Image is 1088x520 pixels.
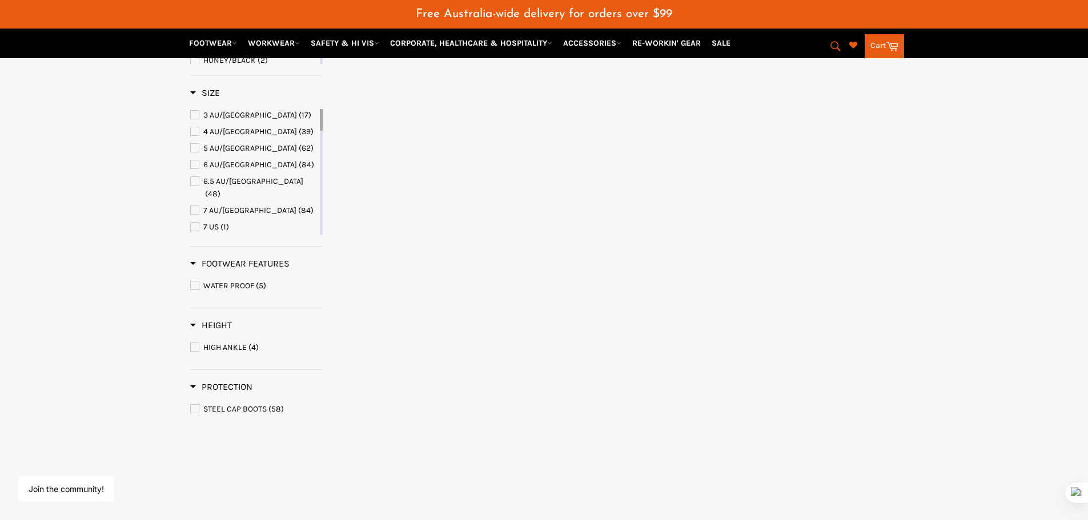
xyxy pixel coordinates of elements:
a: 7 US [190,221,318,233]
span: (62) [299,143,314,153]
span: (2) [258,55,268,65]
a: 6.5 AU/UK [190,175,318,200]
span: (48) [205,189,220,199]
span: WATER PROOF [203,281,254,291]
h3: Size [190,87,220,99]
span: 6 AU/[GEOGRAPHIC_DATA] [203,160,297,170]
a: 6 AU/UK [190,159,318,171]
span: (84) [299,160,314,170]
span: 6.5 AU/[GEOGRAPHIC_DATA] [203,176,303,186]
a: RE-WORKIN' GEAR [628,33,705,53]
span: (1) [220,222,229,232]
a: WATER PROOF [190,280,323,292]
a: Cart [865,34,904,58]
a: WORKWEAR [243,33,304,53]
span: Protection [190,381,252,392]
span: Free Australia-wide delivery for orders over $99 [416,8,672,20]
a: FOOTWEAR [184,33,242,53]
span: (39) [299,127,314,136]
a: HONEY/BLACK [190,54,318,67]
h3: Protection [190,381,252,393]
a: SAFETY & HI VIS [306,33,384,53]
a: 5 AU/UK [190,142,318,155]
a: 4 AU/UK [190,126,318,138]
span: (5) [256,281,266,291]
span: (58) [268,404,284,414]
span: 3 AU/[GEOGRAPHIC_DATA] [203,110,297,120]
a: ACCESSORIES [559,33,626,53]
a: STEEL CAP BOOTS [190,403,323,416]
span: (17) [299,110,311,120]
h3: Height [190,320,232,331]
h3: Footwear Features [190,258,290,269]
span: HONEY/BLACK [203,55,256,65]
span: 7 AU/[GEOGRAPHIC_DATA] [203,205,296,215]
button: Join the community! [29,484,104,494]
a: 7 AU/UK [190,204,318,217]
span: HIGH ANKLE [203,342,247,352]
a: HIGH ANKLE [190,341,323,354]
a: CORPORATE, HEALTHCARE & HOSPITALITY [386,33,557,53]
a: 3 AU/UK [190,109,318,122]
a: SALE [707,33,735,53]
span: (84) [298,205,314,215]
span: 4 AU/[GEOGRAPHIC_DATA] [203,127,297,136]
span: 5 AU/[GEOGRAPHIC_DATA] [203,143,297,153]
span: (4) [248,342,259,352]
span: 7 US [203,222,219,232]
span: Size [190,87,220,98]
span: STEEL CAP BOOTS [203,404,267,414]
